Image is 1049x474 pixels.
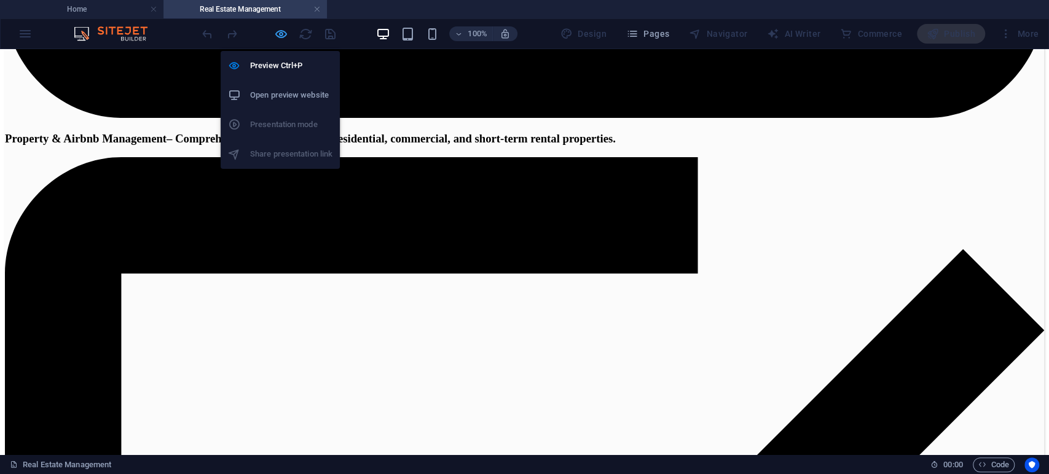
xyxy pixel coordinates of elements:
span: : [952,460,954,469]
i: On resize automatically adjust zoom level to fit chosen device. [500,28,511,39]
button: Usercentrics [1024,457,1039,472]
h4: Real Estate Management [163,2,327,16]
span: Pages [626,28,669,40]
h6: 100% [468,26,487,41]
span: 00 00 [943,457,962,472]
button: Pages [621,24,674,44]
a: Click to cancel selection. Double-click to open Pages [10,457,111,472]
img: Editor Logo [71,26,163,41]
h6: Open preview website [250,88,332,103]
h6: Session time [930,457,963,472]
button: Code [973,457,1015,472]
h6: Preview Ctrl+P [250,58,332,73]
span: Code [978,457,1009,472]
button: 100% [449,26,493,41]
